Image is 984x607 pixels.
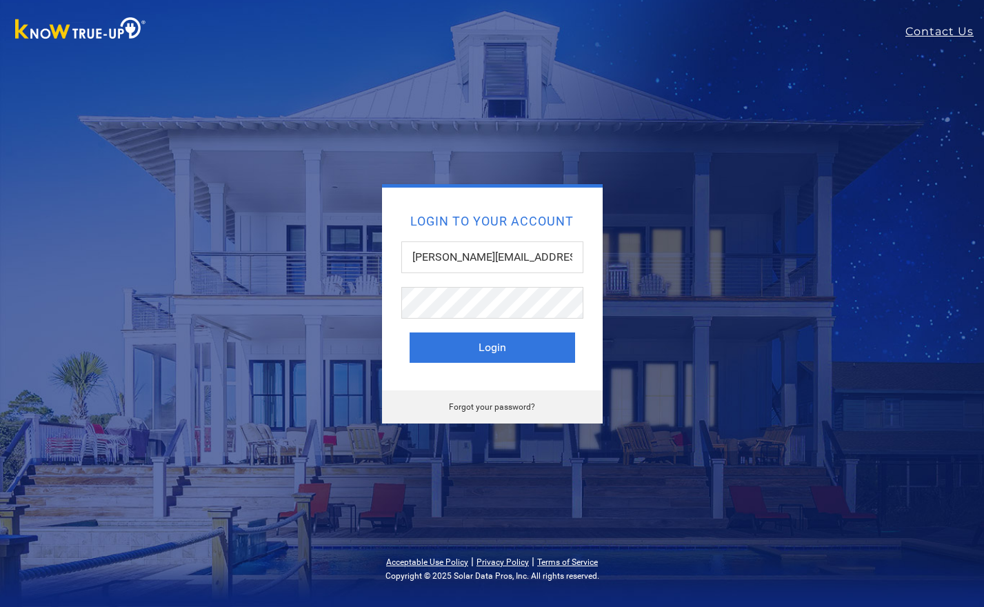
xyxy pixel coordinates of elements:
a: Terms of Service [537,557,598,567]
a: Contact Us [905,23,984,40]
a: Forgot your password? [449,402,535,412]
input: Email [401,241,583,273]
a: Acceptable Use Policy [386,557,468,567]
button: Login [410,332,575,363]
img: Know True-Up [8,14,153,46]
span: | [471,555,474,568]
a: Privacy Policy [476,557,529,567]
span: | [532,555,534,568]
h2: Login to your account [410,215,575,228]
